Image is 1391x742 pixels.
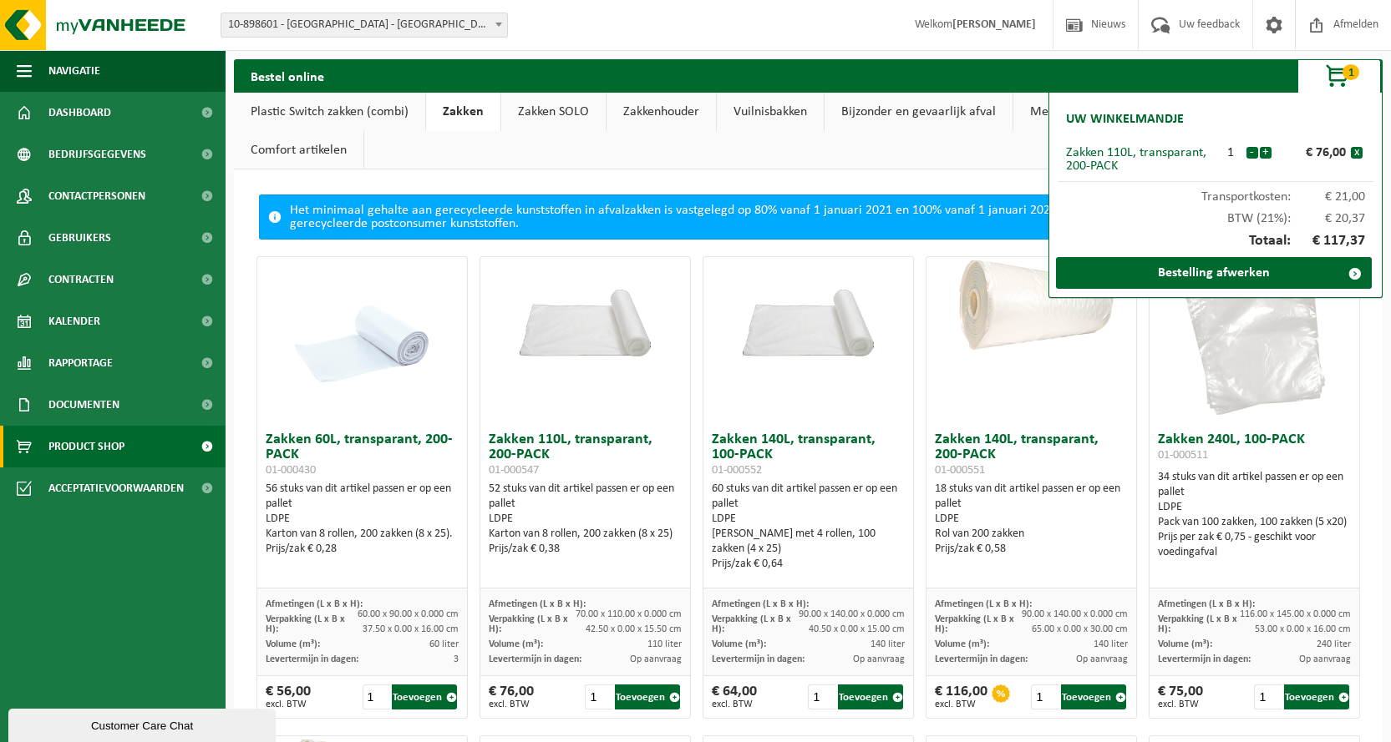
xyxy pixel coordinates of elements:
span: 01-000430 [266,464,316,477]
span: excl. BTW [266,699,311,709]
span: Verpakking (L x B x H): [935,614,1014,634]
input: 1 [808,684,836,709]
div: Zakken 110L, transparant, 200-PACK [1066,146,1216,173]
img: 01-000547 [480,257,691,362]
span: Product Shop [48,426,124,467]
input: 1 [1031,684,1059,709]
span: 01-000552 [712,464,762,477]
a: Zakken SOLO [501,93,606,131]
span: Verpakking (L x B x H): [1158,614,1237,634]
div: Totaal: [1058,225,1373,257]
button: - [1246,147,1258,159]
div: Prijs/zak € 0,58 [935,542,1129,557]
div: Karton van 8 rollen, 200 zakken (8 x 25) [489,527,683,542]
span: Levertermijn in dagen: [489,654,581,664]
span: 140 liter [871,639,905,649]
span: 01-000547 [489,464,539,477]
span: Levertermijn in dagen: [935,654,1028,664]
span: 70.00 x 110.00 x 0.000 cm [576,609,682,619]
a: Zakkenhouder [607,93,716,131]
span: 40.50 x 0.00 x 15.00 cm [809,624,905,634]
span: excl. BTW [1158,699,1203,709]
span: Volume (m³): [266,639,320,649]
button: Toevoegen [1284,684,1349,709]
div: Karton van 8 rollen, 200 zakken (8 x 25). [266,527,459,542]
span: Verpakking (L x B x H): [266,614,345,634]
span: Afmetingen (L x B x H): [712,599,809,609]
h3: Zakken 140L, transparant, 100-PACK [712,432,906,477]
div: 60 stuks van dit artikel passen er op een pallet [712,482,906,572]
button: x [1351,147,1363,159]
span: Contracten [48,259,114,300]
button: Toevoegen [1061,684,1126,709]
span: 116.00 x 145.00 x 0.000 cm [1240,609,1351,619]
span: 90.00 x 140.00 x 0.000 cm [1022,609,1128,619]
h3: Zakken 240L, 100-PACK [1158,432,1352,466]
div: Prijs/zak € 0,38 [489,542,683,557]
button: Toevoegen [392,684,457,709]
h2: Bestel online [234,59,341,92]
img: 01-000551 [926,257,1137,362]
h3: Zakken 60L, transparant, 200-PACK [266,432,459,477]
img: 01-000552 [703,257,914,362]
div: Prijs/zak € 0,28 [266,542,459,557]
div: 56 stuks van dit artikel passen er op een pallet [266,482,459,557]
div: 1 [1216,146,1246,159]
div: Transportkosten: [1058,182,1373,204]
div: Rol van 200 zakken [935,527,1129,542]
div: 18 stuks van dit artikel passen er op een pallet [935,482,1129,557]
div: LDPE [712,512,906,527]
span: excl. BTW [935,699,987,709]
span: Levertermijn in dagen: [1158,654,1251,664]
span: Documenten [48,384,119,426]
span: 10-898601 - BRANDWEERSCHOOL PAULO - MENDONK [221,13,508,38]
span: € 20,37 [1291,212,1366,225]
div: Het minimaal gehalte aan gerecycleerde kunststoffen in afvalzakken is vastgelegd op 80% vanaf 1 j... [290,195,1324,239]
button: Toevoegen [615,684,680,709]
span: 240 liter [1317,639,1351,649]
strong: [PERSON_NAME] [952,18,1036,31]
span: Verpakking (L x B x H): [489,614,568,634]
span: Contactpersonen [48,175,145,217]
span: 60.00 x 90.00 x 0.000 cm [358,609,459,619]
div: € 76,00 [1276,146,1351,159]
h3: Zakken 110L, transparant, 200-PACK [489,432,683,477]
span: 60 liter [429,639,459,649]
span: 01-000551 [935,464,985,477]
span: Afmetingen (L x B x H): [266,599,363,609]
div: € 64,00 [712,684,757,709]
div: LDPE [489,512,683,527]
h2: Uw winkelmandje [1058,101,1192,138]
span: € 21,00 [1291,190,1366,204]
div: € 76,00 [489,684,534,709]
span: Op aanvraag [1299,654,1351,664]
span: 01-000511 [1158,449,1208,462]
span: 65.00 x 0.00 x 30.00 cm [1032,624,1128,634]
span: Volume (m³): [489,639,543,649]
span: Volume (m³): [935,639,989,649]
div: Pack van 100 zakken, 100 zakken (5 x20) [1158,515,1352,530]
div: [PERSON_NAME] met 4 rollen, 100 zakken (4 x 25) [712,527,906,557]
div: € 75,00 [1158,684,1203,709]
span: Op aanvraag [1076,654,1128,664]
div: 34 stuks van dit artikel passen er op een pallet [1158,470,1352,560]
span: Afmetingen (L x B x H): [1158,599,1255,609]
img: 01-000511 [1170,257,1338,424]
span: 140 liter [1094,639,1128,649]
span: Kalender [48,300,100,342]
span: Volume (m³): [1158,639,1212,649]
span: 10-898601 - BRANDWEERSCHOOL PAULO - MENDONK [221,13,507,37]
h3: Zakken 140L, transparant, 200-PACK [935,432,1129,477]
span: Afmetingen (L x B x H): [489,599,586,609]
button: Toevoegen [838,684,903,709]
span: 53.00 x 0.00 x 16.00 cm [1255,624,1351,634]
span: Bedrijfsgegevens [48,134,146,175]
a: Bijzonder en gevaarlijk afval [825,93,1013,131]
div: LDPE [266,512,459,527]
input: 1 [1254,684,1282,709]
a: Plastic Switch zakken (combi) [234,93,425,131]
div: € 116,00 [935,684,987,709]
input: 1 [585,684,613,709]
span: Afmetingen (L x B x H): [935,599,1032,609]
